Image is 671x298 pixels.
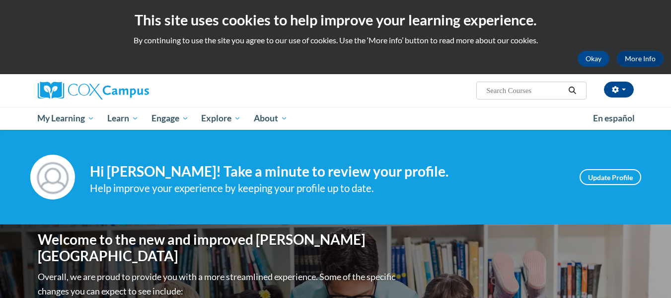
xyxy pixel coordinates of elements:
[38,231,398,265] h1: Welcome to the new and improved [PERSON_NAME][GEOGRAPHIC_DATA]
[107,112,139,124] span: Learn
[151,112,189,124] span: Engage
[580,169,641,185] a: Update Profile
[485,85,565,97] input: Search Courses
[247,107,294,130] a: About
[37,112,94,124] span: My Learning
[145,107,195,130] a: Engage
[90,180,565,197] div: Help improve your experience by keeping your profile up to date.
[7,10,664,30] h2: This site uses cookies to help improve your learning experience.
[7,35,664,46] p: By continuing to use the site you agree to our use of cookies. Use the ‘More info’ button to read...
[101,107,145,130] a: Learn
[195,107,247,130] a: Explore
[38,82,226,99] a: Cox Campus
[604,82,634,98] button: Account Settings
[578,51,609,67] button: Okay
[30,155,75,199] img: Profile Image
[38,82,149,99] img: Cox Campus
[593,113,635,123] span: En español
[23,107,649,130] div: Main menu
[617,51,664,67] a: More Info
[31,107,101,130] a: My Learning
[565,85,580,97] button: Search
[90,163,565,180] h4: Hi [PERSON_NAME]! Take a minute to review your profile.
[254,112,288,124] span: About
[201,112,241,124] span: Explore
[587,108,641,129] a: En español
